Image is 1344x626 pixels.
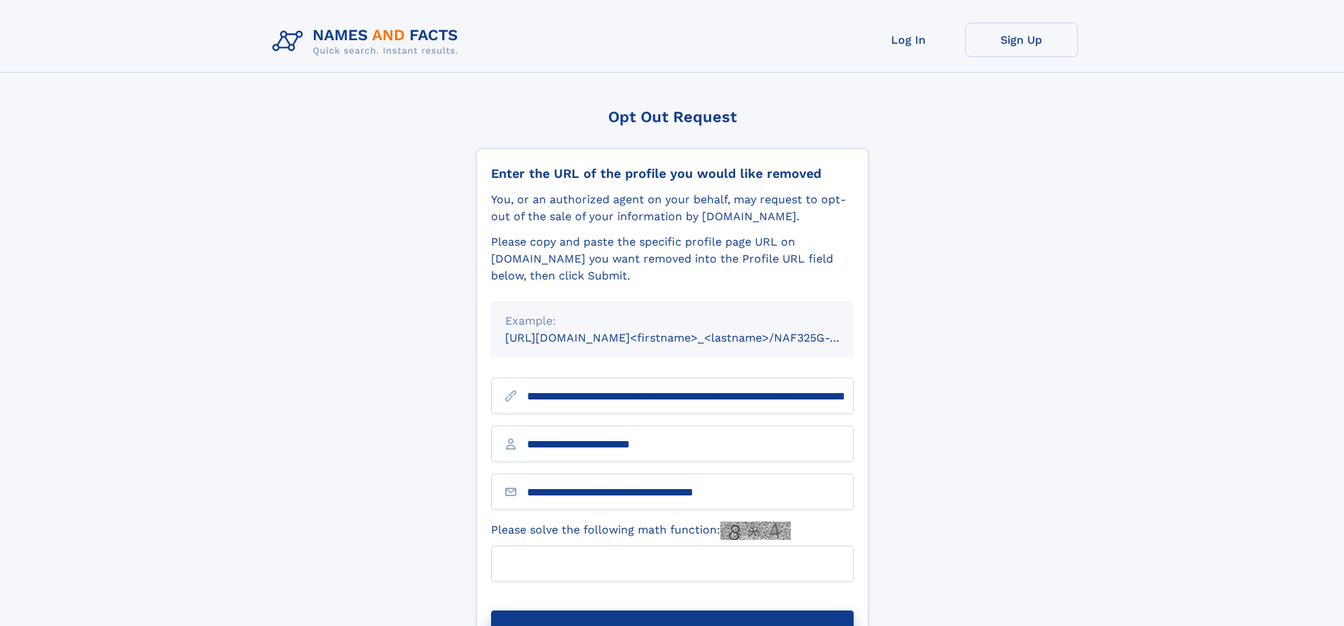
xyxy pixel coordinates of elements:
a: Sign Up [965,23,1078,57]
small: [URL][DOMAIN_NAME]<firstname>_<lastname>/NAF325G-xxxxxxxx [505,331,880,344]
div: Enter the URL of the profile you would like removed [491,166,854,181]
label: Please solve the following math function: [491,522,791,540]
img: Logo Names and Facts [267,23,470,61]
div: Opt Out Request [476,108,868,126]
a: Log In [852,23,965,57]
div: Example: [505,313,840,330]
div: You, or an authorized agent on your behalf, may request to opt-out of the sale of your informatio... [491,191,854,225]
div: Please copy and paste the specific profile page URL on [DOMAIN_NAME] you want removed into the Pr... [491,234,854,284]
